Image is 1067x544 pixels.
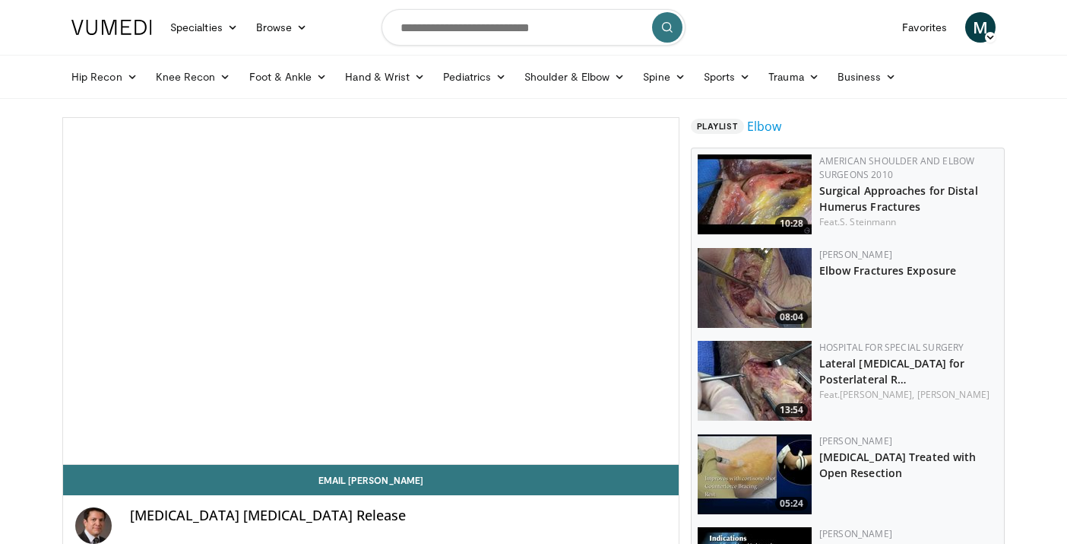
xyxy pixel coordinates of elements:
div: Feat. [819,388,998,402]
span: 10:28 [775,217,808,231]
a: [PERSON_NAME] [917,388,989,401]
a: Favorites [893,12,956,43]
img: eWNh-8akTAF2kj8X4xMDoxOmtxOwKG7D_1.150x105_q85_crop-smart_upscale.jpg [698,434,812,514]
img: heCDP4pTuni5z6vX4xMDoxOjBrO-I4W8_11.150x105_q85_crop-smart_upscale.jpg [698,248,812,328]
a: Spine [634,62,694,92]
a: 10:28 [698,154,812,234]
input: Search topics, interventions [382,9,685,46]
a: Specialties [161,12,247,43]
a: Business [828,62,906,92]
a: Hospital for Special Surgery [819,341,964,354]
a: Browse [247,12,317,43]
a: Lateral [MEDICAL_DATA] for Posterlateral R… [819,356,965,387]
div: Feat. [819,215,998,229]
a: Elbow Fractures Exposure [819,263,956,278]
a: Hand & Wrist [336,62,434,92]
a: Trauma [759,62,828,92]
video-js: Video Player [63,118,679,465]
a: Knee Recon [147,62,240,92]
span: 08:04 [775,310,808,324]
a: Pediatrics [434,62,515,92]
span: 13:54 [775,403,808,417]
span: Playlist [691,119,744,134]
img: VuMedi Logo [71,20,152,35]
img: E3Io06GX5Di7Z1An4xMDoxOjA4MTsiGN.150x105_q85_crop-smart_upscale.jpg [698,341,812,421]
h4: [MEDICAL_DATA] [MEDICAL_DATA] Release [130,507,666,524]
a: [PERSON_NAME] [819,527,892,540]
a: American Shoulder and Elbow Surgeons 2010 [819,154,975,181]
span: 05:24 [775,497,808,511]
a: 08:04 [698,248,812,328]
img: stein_0_1.png.150x105_q85_crop-smart_upscale.jpg [698,154,812,234]
a: 05:24 [698,434,812,514]
a: Elbow [747,117,781,135]
a: [PERSON_NAME] [819,248,892,261]
a: Shoulder & Elbow [515,62,634,92]
img: Avatar [75,507,112,544]
a: 13:54 [698,341,812,421]
a: Email [PERSON_NAME] [63,465,679,495]
a: [MEDICAL_DATA] Treated with Open Resection [819,450,977,480]
a: [PERSON_NAME] [819,434,892,447]
a: Sports [695,62,760,92]
a: M [965,12,996,43]
a: S. Steinmann [840,215,896,228]
a: Hip Recon [62,62,147,92]
a: [PERSON_NAME], [840,388,914,401]
a: Foot & Ankle [240,62,337,92]
a: Surgical Approaches for Distal Humerus Fractures [819,183,978,214]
